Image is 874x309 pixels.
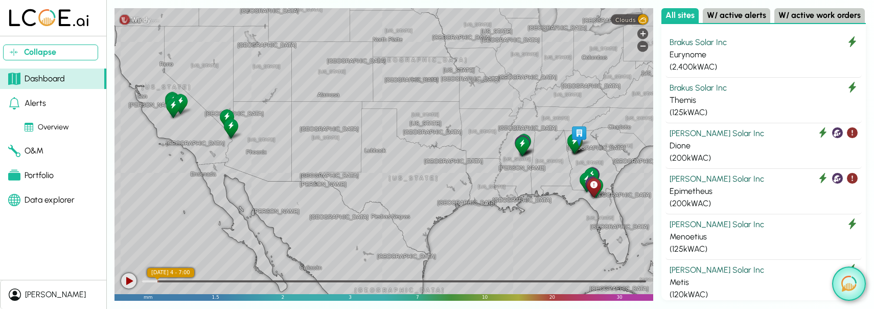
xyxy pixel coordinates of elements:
div: Portfolio [8,169,54,182]
div: [PERSON_NAME] Solar Inc [670,264,858,276]
div: Metis [171,92,189,115]
button: Brakus Solar Inc Themis (125kWAC) [665,78,862,123]
div: Theia [565,131,583,154]
div: Astraeus [585,176,603,199]
div: [PERSON_NAME] Solar Inc [670,173,858,185]
div: Overview [25,122,69,133]
div: Dashboard [8,73,65,85]
button: [PERSON_NAME] Solar Inc Dione (200kWAC) [665,123,862,169]
div: ( 200 kWAC) [670,152,858,164]
button: Brakus Solar Inc Eurynome (2,400kWAC) [665,32,862,78]
div: Clymene [163,92,181,115]
div: O&M [8,145,43,157]
div: Menoetius [670,231,858,243]
div: ( 125 kWAC) [670,106,858,119]
button: All sites [661,8,699,23]
div: [PERSON_NAME] Solar Inc [670,218,858,231]
div: local time [147,268,194,277]
div: Helios [164,96,182,119]
div: Eurynome [670,49,858,61]
div: [PERSON_NAME] [25,289,86,301]
div: ( 200 kWAC) [670,197,858,210]
div: Alerts [8,97,46,109]
button: Collapse [3,45,98,60]
img: open chat [841,276,857,292]
button: [PERSON_NAME] Solar Inc Epimetheus (200kWAC) [665,169,862,214]
div: Brakus Solar Inc [670,36,858,49]
div: Dione [513,134,531,157]
button: W/ active work orders [774,8,865,23]
div: Select site list category [661,8,866,24]
div: Menoetius [218,107,236,130]
div: Brakus Solar Inc [670,82,858,94]
div: Eurybia [163,90,181,113]
div: ( 2,400 kWAC) [670,61,858,73]
div: Epimetheus [670,185,858,197]
button: [PERSON_NAME] Solar Inc Menoetius (125kWAC) [665,214,862,260]
div: Cronus [578,170,595,193]
div: Crius [583,174,601,197]
div: ( 125 kWAC) [670,243,858,255]
div: Epimetheus [514,134,532,157]
div: Zoom in [637,28,648,39]
div: Themis [513,135,531,158]
div: [DATE] 4 - 7:00 [147,268,194,277]
div: Asteria [565,132,583,155]
div: Zoom out [637,41,648,52]
button: W/ active alerts [703,8,770,23]
div: ( 120 kWAC) [670,289,858,301]
button: [PERSON_NAME] Solar Inc Metis (120kWAC) [665,260,862,305]
div: Eurynome [222,117,240,140]
div: HQ [570,124,588,147]
div: Dione [670,140,858,152]
div: Styx [582,166,600,189]
span: Clouds [615,16,636,23]
div: Aura [583,165,601,188]
div: Themis [670,94,858,106]
div: [PERSON_NAME] Solar Inc [670,127,858,140]
div: Metis [670,276,858,289]
div: Data explorer [8,194,75,206]
div: Hyperion [515,132,533,155]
